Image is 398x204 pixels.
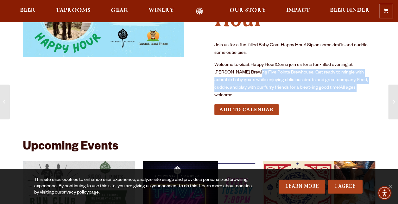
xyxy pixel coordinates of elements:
a: Odell Home [188,8,212,15]
a: Taprooms [52,8,95,15]
span: Taprooms [56,8,91,13]
a: Learn More [279,180,325,194]
p: Join us for a fun-filled Baby Goat Happy Hour! Sip on some drafts and cuddle some cutie pies. [214,42,376,57]
button: Add to Calendar [214,104,279,116]
p: Welcome to Goat Happy Hour!Come join us for a fun-filled evening at [PERSON_NAME] Brewing Five Po... [214,61,376,99]
a: Impact [282,8,314,15]
a: Gear [107,8,132,15]
span: Our Story [230,8,266,13]
a: Beer Finder [326,8,374,15]
a: Winery [144,8,178,15]
div: This site uses cookies to enhance user experience, analyze site usage and provide a personalized ... [34,177,254,196]
span: Beer Finder [330,8,370,13]
div: Accessibility Menu [377,186,391,200]
h2: Upcoming Events [23,141,118,155]
span: Beer [20,8,35,13]
span: Winery [148,8,174,13]
a: privacy policy [61,190,89,195]
span: Gear [111,8,128,13]
a: Our Story [225,8,270,15]
a: Beer [16,8,40,15]
a: I Agree [328,180,363,194]
span: Impact [286,8,310,13]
